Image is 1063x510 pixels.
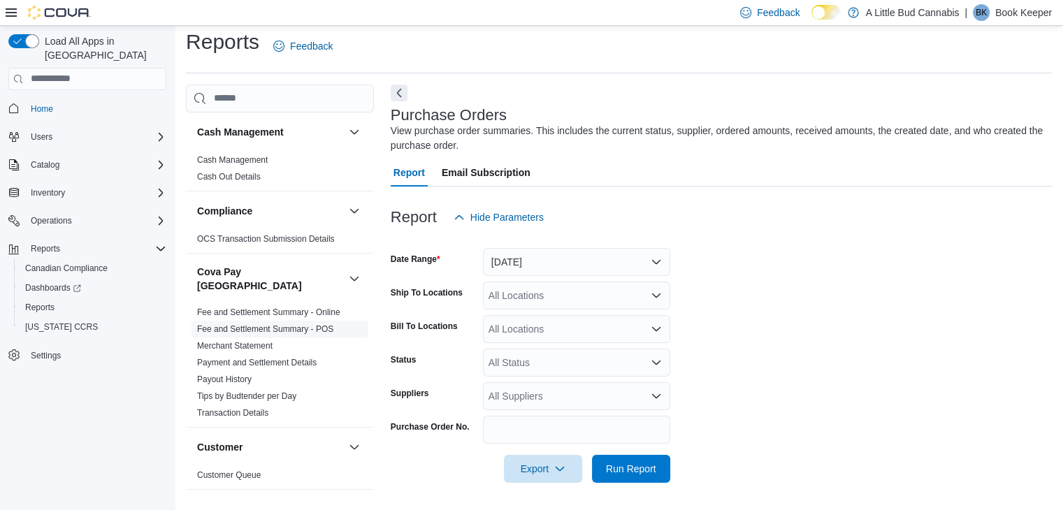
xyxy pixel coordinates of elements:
a: Dashboards [14,278,172,298]
a: Tips by Budtender per Day [197,391,296,401]
p: A Little Bud Cannabis [866,4,960,21]
nav: Complex example [8,93,166,402]
button: Users [3,127,172,147]
span: Email Subscription [442,159,530,187]
button: Reports [14,298,172,317]
label: Purchase Order No. [391,421,470,432]
button: Reports [3,239,172,258]
span: Fee and Settlement Summary - POS [197,323,333,335]
button: Cash Management [197,125,343,139]
button: Reports [25,240,66,257]
span: Cash Management [197,154,268,166]
span: Feedback [757,6,800,20]
a: Cash Management [197,155,268,165]
span: Canadian Compliance [25,263,108,274]
button: Open list of options [651,290,662,301]
span: Reports [25,302,55,313]
div: View purchase order summaries. This includes the current status, supplier, ordered amounts, recei... [391,124,1045,153]
label: Date Range [391,254,440,265]
span: Merchant Statement [197,340,273,351]
a: Merchant Statement [197,341,273,351]
button: Operations [25,212,78,229]
h3: Compliance [197,204,252,218]
button: [US_STATE] CCRS [14,317,172,337]
button: Cova Pay [GEOGRAPHIC_DATA] [346,270,363,287]
a: Cash Out Details [197,172,261,182]
h3: Cash Management [197,125,284,139]
span: Inventory [25,184,166,201]
button: Next [391,85,407,101]
img: Cova [28,6,91,20]
span: BK [976,4,987,21]
span: Dashboards [20,279,166,296]
span: OCS Transaction Submission Details [197,233,335,245]
a: Fee and Settlement Summary - Online [197,307,340,317]
span: Settings [25,347,166,364]
button: Home [3,99,172,119]
button: Settings [3,345,172,365]
div: Book Keeper [973,4,990,21]
button: Inventory [3,183,172,203]
button: Canadian Compliance [14,258,172,278]
span: Customer Queue [197,469,261,481]
span: Transaction Details [197,407,268,418]
a: Canadian Compliance [20,260,113,277]
a: Reports [20,299,60,316]
h3: Customer [197,440,243,454]
span: Reports [25,240,166,257]
button: Users [25,129,58,145]
span: Users [31,131,52,143]
span: Hide Parameters [470,210,544,224]
a: OCS Transaction Submission Details [197,234,335,244]
span: Cash Out Details [197,171,261,182]
button: Cova Pay [GEOGRAPHIC_DATA] [197,265,343,293]
span: Fee and Settlement Summary - Online [197,307,340,318]
h3: Purchase Orders [391,107,507,124]
button: Open list of options [651,323,662,335]
span: Canadian Compliance [20,260,166,277]
button: Compliance [197,204,343,218]
span: Feedback [290,39,333,53]
span: Home [25,100,166,117]
button: Catalog [3,155,172,175]
button: Catalog [25,156,65,173]
button: Run Report [592,455,670,483]
span: Catalog [31,159,59,170]
label: Bill To Locations [391,321,458,332]
a: Settings [25,347,66,364]
a: Home [25,101,59,117]
div: Customer [186,467,374,489]
button: Compliance [346,203,363,219]
span: Payout History [197,374,252,385]
div: Cash Management [186,152,374,191]
span: Settings [31,350,61,361]
button: Hide Parameters [448,203,549,231]
button: Export [504,455,582,483]
a: Feedback [268,32,338,60]
span: Home [31,103,53,115]
a: Payment and Settlement Details [197,358,317,367]
div: Cova Pay [GEOGRAPHIC_DATA] [186,304,374,427]
a: Transaction Details [197,408,268,418]
button: Customer [346,439,363,456]
label: Suppliers [391,388,429,399]
input: Dark Mode [811,5,841,20]
span: Washington CCRS [20,319,166,335]
a: Payout History [197,374,252,384]
span: Export [512,455,574,483]
span: [US_STATE] CCRS [25,321,98,333]
span: Inventory [31,187,65,198]
span: Report [393,159,425,187]
span: Load All Apps in [GEOGRAPHIC_DATA] [39,34,166,62]
label: Status [391,354,417,365]
span: Users [25,129,166,145]
span: Operations [31,215,72,226]
button: Customer [197,440,343,454]
button: Open list of options [651,357,662,368]
div: Compliance [186,231,374,253]
span: Dashboards [25,282,81,293]
span: Run Report [606,462,656,476]
a: [US_STATE] CCRS [20,319,103,335]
